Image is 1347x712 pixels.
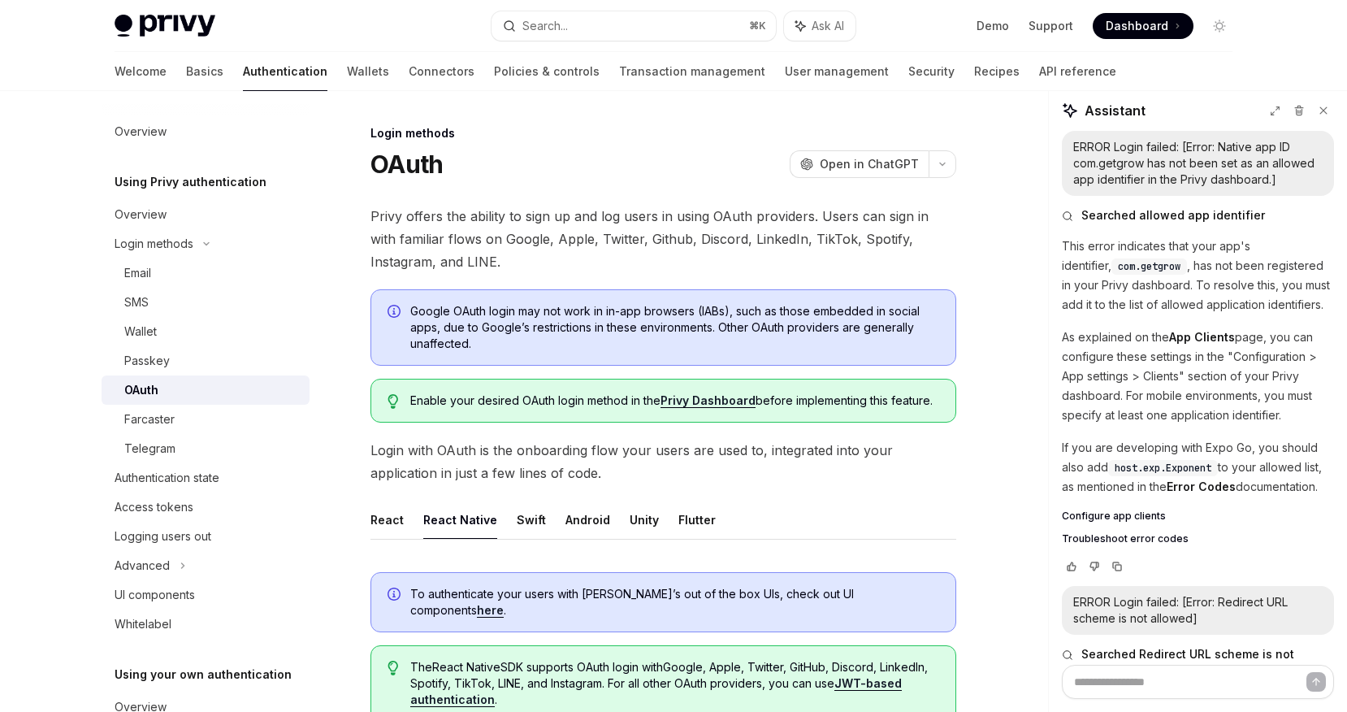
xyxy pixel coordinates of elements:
a: Privy Dashboard [661,393,756,408]
a: Authentication state [102,463,310,493]
strong: Error Codes [1167,480,1236,493]
button: Search...⌘K [492,11,776,41]
a: Authentication [243,52,327,91]
span: Privy offers the ability to sign up and log users in using OAuth providers. Users can sign in wit... [370,205,956,273]
span: Searched allowed app identifier [1081,207,1265,224]
div: Passkey [124,351,170,371]
a: Wallet [102,317,310,346]
span: Login with OAuth is the onboarding flow your users are used to, integrated into your application ... [370,439,956,484]
a: here [477,603,504,618]
div: Search... [522,16,568,36]
button: Searched Redirect URL scheme is not allowed [1062,646,1334,679]
div: Farcaster [124,410,175,429]
span: Searched Redirect URL scheme is not allowed [1081,646,1334,679]
h1: OAuth [370,150,443,179]
div: Whitelabel [115,614,171,634]
a: Overview [102,200,310,229]
a: Troubleshoot error codes [1062,532,1334,545]
button: Ask AI [784,11,855,41]
div: SMS [124,293,149,312]
button: Flutter [678,501,716,539]
div: Email [124,263,151,283]
span: host.exp.Exponent [1115,462,1211,475]
span: The React Native SDK supports OAuth login with Google, Apple, Twitter, GitHub, Discord, LinkedIn,... [410,659,939,708]
button: Swift [517,501,546,539]
a: SMS [102,288,310,317]
p: As explained on the page, you can configure these settings in the "Configuration > App settings >... [1062,328,1334,425]
button: Toggle dark mode [1206,13,1232,39]
button: Send message [1306,672,1326,692]
a: Whitelabel [102,610,310,639]
span: ⌘ K [749,20,766,33]
svg: Tip [388,394,399,409]
a: Farcaster [102,405,310,434]
svg: Info [388,588,404,604]
a: Welcome [115,52,167,91]
div: ERROR Login failed: [Error: Redirect URL scheme is not allowed] [1073,594,1323,627]
a: Wallets [347,52,389,91]
a: Logging users out [102,522,310,551]
span: To authenticate your users with [PERSON_NAME]’s out of the box UIs, check out UI components . [410,586,939,619]
div: Access tokens [115,497,193,517]
button: React [370,501,404,539]
div: ERROR Login failed: [Error: Native app ID com.getgrow has not been set as an allowed app identifi... [1073,139,1323,188]
span: Ask AI [812,18,844,34]
span: Google OAuth login may not work in in-app browsers (IABs), such as those embedded in social apps,... [410,303,939,352]
span: Troubleshoot error codes [1062,532,1189,545]
button: Android [565,501,610,539]
a: Transaction management [619,52,765,91]
div: Overview [115,122,167,141]
button: Searched allowed app identifier [1062,207,1334,224]
button: React Native [423,501,497,539]
a: Connectors [409,52,474,91]
a: Support [1029,18,1073,34]
p: This error indicates that your app's identifier, , has not been registered in your Privy dashboar... [1062,237,1334,315]
div: Overview [115,205,167,224]
div: UI components [115,585,195,605]
button: Open in ChatGPT [790,150,929,178]
a: Policies & controls [494,52,600,91]
h5: Using Privy authentication [115,172,266,192]
a: Telegram [102,434,310,463]
p: If you are developing with Expo Go, you should also add to your allowed list, as mentioned in the... [1062,438,1334,497]
a: Email [102,258,310,288]
button: Unity [630,501,659,539]
div: Telegram [124,439,175,458]
a: Access tokens [102,493,310,522]
svg: Tip [388,661,399,675]
a: Basics [186,52,223,91]
a: OAuth [102,376,310,405]
div: OAuth [124,380,158,400]
span: Open in ChatGPT [820,156,919,172]
div: Login methods [115,234,193,254]
a: Overview [102,117,310,146]
a: Security [908,52,955,91]
a: UI components [102,580,310,610]
a: Recipes [974,52,1020,91]
span: Assistant [1085,101,1146,120]
span: Enable your desired OAuth login method in the before implementing this feature. [410,393,939,409]
span: Configure app clients [1062,510,1166,523]
div: Wallet [124,322,157,341]
a: Demo [977,18,1009,34]
a: User management [785,52,889,91]
div: Logging users out [115,527,211,546]
a: Configure app clients [1062,510,1334,523]
span: com.getgrow [1118,260,1180,273]
div: Login methods [370,125,956,141]
div: Authentication state [115,468,219,488]
a: API reference [1039,52,1116,91]
a: Passkey [102,346,310,376]
svg: Info [388,305,404,321]
div: Advanced [115,556,170,575]
h5: Using your own authentication [115,665,292,684]
span: Dashboard [1106,18,1168,34]
a: Dashboard [1093,13,1193,39]
img: light logo [115,15,215,37]
strong: App Clients [1169,330,1235,344]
